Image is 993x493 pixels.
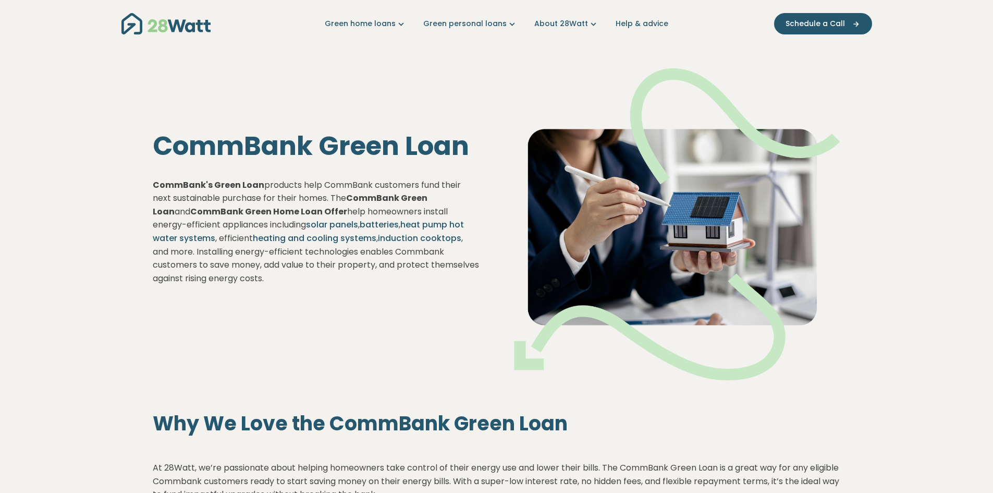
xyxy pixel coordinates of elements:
[153,412,841,436] h2: Why We Love the CommBank Green Loan
[153,130,480,162] h1: CommBank Green Loan
[121,13,211,34] img: 28Watt
[534,18,599,29] a: About 28Watt
[153,179,264,191] strong: CommBank's Green Loan
[306,219,358,231] a: solar panels
[325,18,407,29] a: Green home loans
[153,178,480,285] p: products help CommBank customers fund their next sustainable purchase for their homes. The and he...
[153,192,427,218] strong: CommBank Green Loan
[153,219,464,244] a: heat pump hot water systems
[253,232,376,244] a: heating and cooling systems
[378,232,461,244] a: induction cooktops
[360,219,399,231] a: batteries
[190,206,347,218] strong: CommBank Green Home Loan Offer
[786,18,845,29] span: Schedule a Call
[616,18,668,29] a: Help & advice
[121,10,872,37] nav: Main navigation
[774,13,872,34] button: Schedule a Call
[423,18,518,29] a: Green personal loans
